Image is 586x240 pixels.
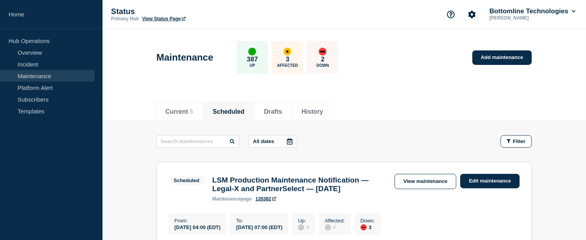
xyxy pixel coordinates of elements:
[236,224,282,230] div: [DATE] 07:00 (EDT)
[473,50,532,65] a: Add maintenance
[325,224,331,231] div: disabled
[325,218,345,224] p: Affected :
[460,174,520,188] a: Edit maintenance
[247,56,258,63] p: 387
[286,56,289,63] p: 3
[277,63,298,68] p: Affected
[212,176,387,193] h3: LSM Production Maintenance Notification — Legal-X and PartnerSelect — [DATE]
[317,63,329,68] p: Down
[488,15,570,21] p: [PERSON_NAME]
[213,108,244,115] button: Scheduled
[142,16,185,21] a: View Status Page
[174,177,200,183] div: Scheduled
[236,218,282,224] p: To :
[325,224,345,231] div: 0
[264,108,282,115] button: Drafts
[253,138,274,144] p: All dates
[156,135,239,148] input: Search maintenances
[165,108,193,115] button: Current 6
[321,56,325,63] p: 2
[361,224,367,231] div: down
[174,224,221,230] div: [DATE] 04:00 (EDT)
[298,224,309,231] div: 0
[255,196,276,202] a: 135382
[249,135,297,148] button: All dates
[361,224,375,231] div: 3
[111,7,268,16] p: Status
[212,196,241,202] span: maintenance
[212,196,252,202] p: page
[395,174,457,189] a: View maintenance
[284,48,291,56] div: affected
[250,63,255,68] p: Up
[464,6,480,23] button: Account settings
[513,138,526,144] span: Filter
[248,48,256,56] div: up
[361,218,375,224] p: Down :
[156,52,213,63] h1: Maintenance
[302,108,323,115] button: History
[174,218,221,224] p: From :
[501,135,532,148] button: Filter
[298,224,304,231] div: disabled
[443,6,459,23] button: Support
[111,16,139,21] p: Primary Hub
[298,218,309,224] p: Up :
[190,108,193,115] span: 6
[488,7,577,15] button: Bottomline Technologies
[319,48,327,56] div: down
